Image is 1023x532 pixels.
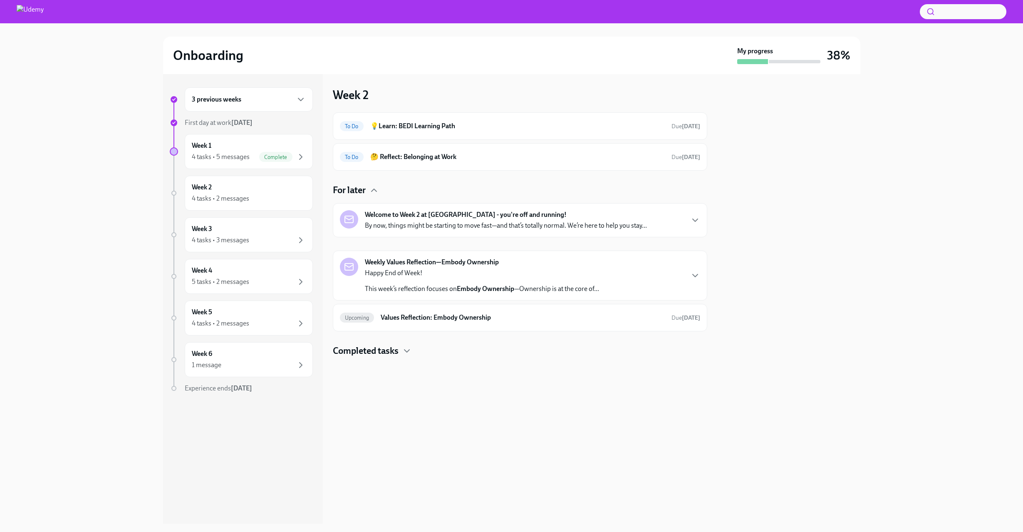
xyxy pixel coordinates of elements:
[682,123,700,130] strong: [DATE]
[333,87,369,102] h3: Week 2
[333,184,707,196] div: For later
[170,301,313,336] a: Week 54 tasks • 2 messages
[381,313,664,322] h6: Values Reflection: Embody Ownership
[170,217,313,252] a: Week 34 tasks • 3 messages
[192,141,211,150] h6: Week 1
[340,154,364,160] span: To Do
[17,5,44,18] img: Udemy
[192,349,212,358] h6: Week 6
[192,194,249,203] div: 4 tasks • 2 messages
[192,95,241,104] h6: 3 previous weeks
[671,314,700,322] span: September 21st, 2025 11:00
[365,268,599,278] p: Happy End of Week!
[170,259,313,294] a: Week 45 tasks • 2 messages
[671,123,700,130] span: Due
[192,224,212,234] h6: Week 3
[173,47,243,64] h2: Onboarding
[370,122,665,131] h6: 💡Learn: BEDI Learning Path
[682,154,700,161] strong: [DATE]
[170,342,313,377] a: Week 61 message
[340,311,700,324] a: UpcomingValues Reflection: Embody OwnershipDue[DATE]
[192,183,212,192] h6: Week 2
[231,384,252,392] strong: [DATE]
[170,118,313,127] a: First day at work[DATE]
[192,236,249,245] div: 4 tasks • 3 messages
[671,154,700,161] span: Due
[370,152,665,162] h6: 🤔 Reflect: Belonging at Work
[457,285,514,293] strong: Embody Ownership
[671,153,700,161] span: September 20th, 2025 11:00
[192,319,249,328] div: 4 tasks • 2 messages
[365,284,599,293] p: This week’s reflection focuses on —Ownership is at the core of...
[192,360,221,370] div: 1 message
[185,87,313,112] div: 3 previous weeks
[340,315,374,321] span: Upcoming
[192,277,249,286] div: 5 tasks • 2 messages
[192,308,212,317] h6: Week 5
[333,345,399,357] h4: Completed tasks
[340,123,364,129] span: To Do
[231,119,253,127] strong: [DATE]
[192,152,250,162] div: 4 tasks • 5 messages
[365,258,499,267] strong: Weekly Values Reflection—Embody Ownership
[682,314,700,321] strong: [DATE]
[671,122,700,130] span: September 20th, 2025 11:00
[340,119,700,133] a: To Do💡Learn: BEDI Learning PathDue[DATE]
[737,47,773,56] strong: My progress
[340,150,700,164] a: To Do🤔 Reflect: Belonging at WorkDue[DATE]
[333,345,707,357] div: Completed tasks
[170,176,313,211] a: Week 24 tasks • 2 messages
[333,184,366,196] h4: For later
[192,266,212,275] h6: Week 4
[671,314,700,321] span: Due
[365,210,567,219] strong: Welcome to Week 2 at [GEOGRAPHIC_DATA] - you're off and running!
[185,384,252,392] span: Experience ends
[259,154,292,160] span: Complete
[185,119,253,127] span: First day at work
[827,48,850,63] h3: 38%
[365,221,647,230] p: By now, things might be starting to move fast—and that’s totally normal. We’re here to help you s...
[170,134,313,169] a: Week 14 tasks • 5 messagesComplete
